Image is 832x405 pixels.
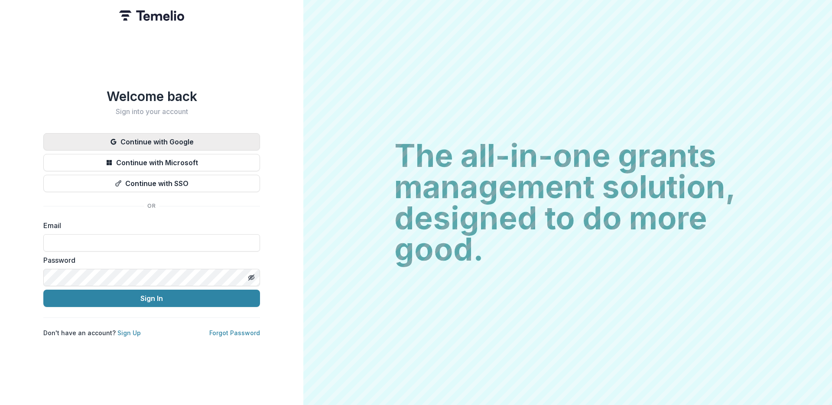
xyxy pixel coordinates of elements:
h1: Welcome back [43,88,260,104]
h2: Sign into your account [43,108,260,116]
button: Continue with Microsoft [43,154,260,171]
label: Email [43,220,255,231]
button: Continue with SSO [43,175,260,192]
button: Toggle password visibility [244,271,258,284]
a: Forgot Password [209,329,260,336]
button: Sign In [43,290,260,307]
p: Don't have an account? [43,328,141,337]
label: Password [43,255,255,265]
button: Continue with Google [43,133,260,150]
a: Sign Up [117,329,141,336]
img: Temelio [119,10,184,21]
